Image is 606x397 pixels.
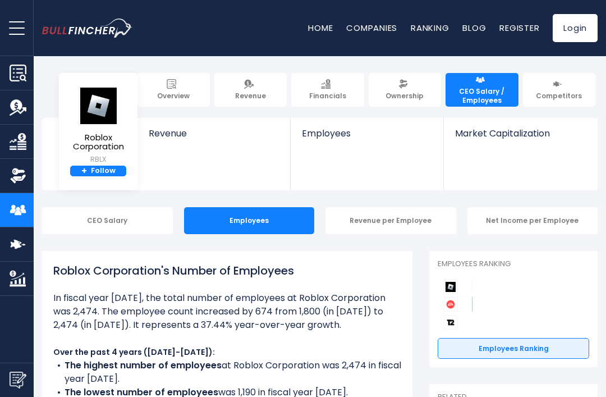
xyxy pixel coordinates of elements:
[81,166,87,176] strong: +
[65,133,131,152] span: Roblox Corporation
[235,92,266,101] span: Revenue
[65,359,222,372] b: The highest number of employees
[443,297,458,312] img: Electronic Arts competitors logo
[10,167,26,184] img: Ownership
[53,359,401,386] li: at Roblox Corporation was 2,474 in fiscal year [DATE].
[291,118,443,158] a: Employees
[443,280,458,294] img: Roblox Corporation competitors logo
[536,92,582,101] span: Competitors
[438,338,589,359] a: Employees Ranking
[70,166,126,177] a: +Follow
[385,92,424,101] span: Ownership
[137,73,210,107] a: Overview
[137,118,291,158] a: Revenue
[157,92,190,101] span: Overview
[53,262,401,279] h1: Roblox Corporation's Number of Employees
[325,207,456,234] div: Revenue per Employee
[438,259,589,269] p: Employees Ranking
[53,291,401,332] li: In fiscal year [DATE], the total number of employees at Roblox Corporation was 2,474. The employe...
[451,87,513,104] span: CEO Salary / Employees
[149,128,279,139] span: Revenue
[455,128,585,139] span: Market Capitalization
[523,73,596,107] a: Competitors
[446,73,518,107] a: CEO Salary / Employees
[443,315,458,330] img: Take-Two Interactive Software competitors logo
[42,207,173,234] div: CEO Salary
[184,207,315,234] div: Employees
[291,73,364,107] a: Financials
[214,73,287,107] a: Revenue
[309,92,346,101] span: Financials
[444,118,596,158] a: Market Capitalization
[499,22,539,34] a: Register
[467,207,598,234] div: Net Income per Employee
[411,22,449,34] a: Ranking
[42,19,149,38] a: Go to homepage
[65,154,131,165] small: RBLX
[308,22,333,34] a: Home
[79,87,118,125] img: RBLX logo
[53,346,215,358] b: Over the past 4 years ([DATE]-[DATE]):
[553,14,598,42] a: Login
[42,19,132,38] img: bullfincher logo
[369,73,442,107] a: Ownership
[346,22,397,34] a: Companies
[462,22,486,34] a: Blog
[65,86,132,166] a: Roblox Corporation RBLX
[302,128,431,139] span: Employees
